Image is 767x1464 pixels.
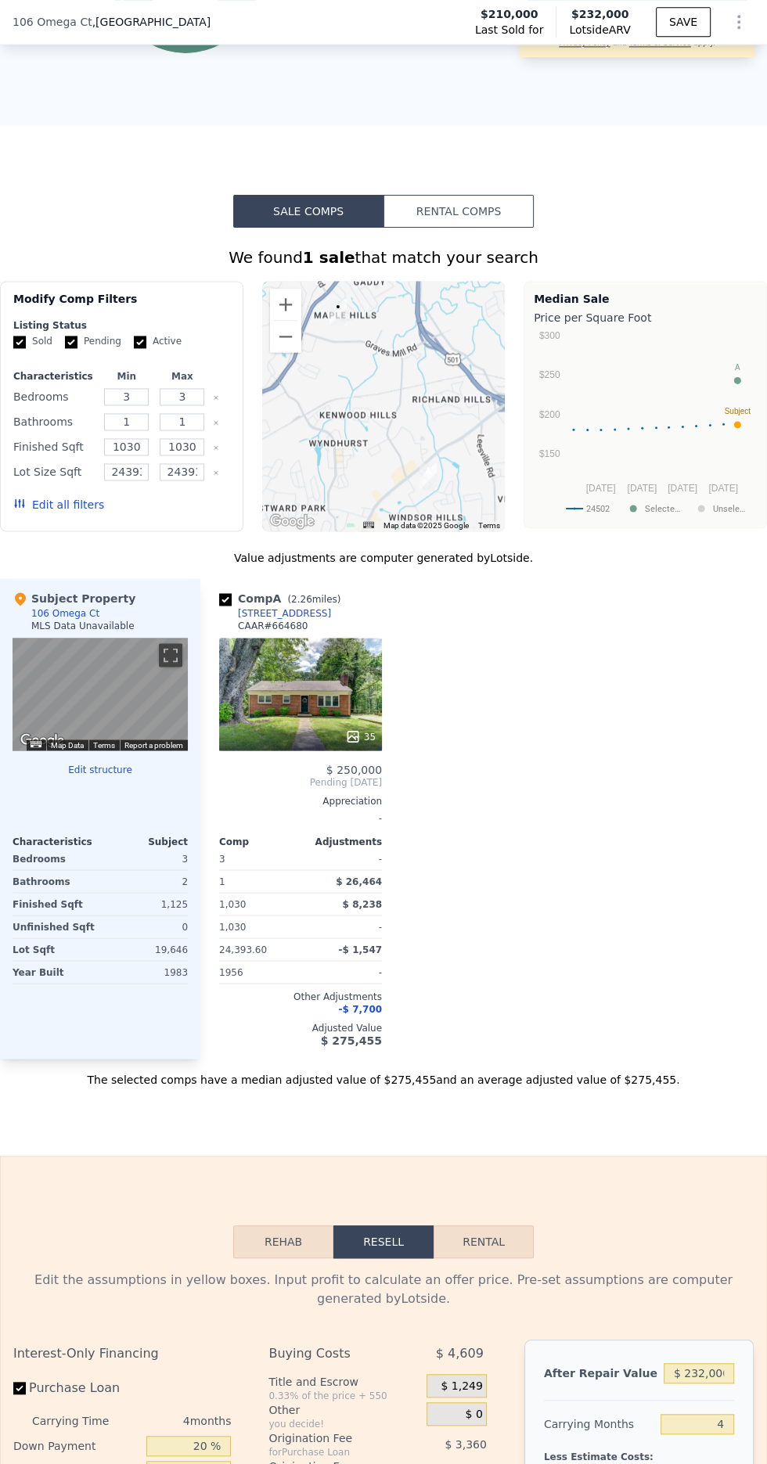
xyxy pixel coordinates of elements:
div: - [219,807,382,829]
div: Year Built [13,961,97,983]
span: 2.26 [291,594,312,605]
div: Title and Escrow [268,1374,420,1390]
div: Comp [219,835,301,847]
button: Rehab [233,1225,333,1258]
div: Median Sale [534,291,757,307]
span: $ 1,249 [441,1379,482,1394]
div: MLS Data Unavailable [31,619,135,631]
div: Characteristics [13,835,100,847]
div: Adjusted Value [219,1021,382,1034]
text: Selecte… [645,503,680,513]
div: Street View [13,638,188,750]
button: Rental Comps [383,195,534,228]
label: Pending [65,335,121,348]
div: Interest-Only Financing [13,1340,231,1368]
div: Subject Property [13,591,135,606]
div: CAAR # 664680 [238,619,308,631]
button: Map Data [51,739,84,750]
div: 1956 [219,961,297,983]
text: 24502 [586,503,610,513]
label: Active [134,335,182,348]
text: $250 [539,369,560,380]
input: Active [134,336,146,348]
div: Adjustments [301,835,382,847]
span: $ 26,464 [336,876,382,887]
button: Zoom out [270,321,301,352]
label: Purchase Loan [13,1374,140,1402]
span: $232,000 [571,8,629,20]
div: Edit the assumptions in yellow boxes. Input profit to calculate an offer price. Pre-set assumptio... [13,1271,754,1308]
div: 106 Omega Ct [323,293,353,332]
div: Max [157,370,207,383]
span: $ 250,000 [326,763,382,775]
div: 0 [103,915,188,937]
text: $150 [539,448,560,459]
span: ( miles) [281,594,347,605]
span: 1,030 [219,921,246,932]
div: 2 [103,870,188,892]
div: Bedrooms [13,386,95,408]
a: Open this area in Google Maps (opens a new window) [16,730,68,750]
a: Terms [93,740,115,749]
svg: A chart. [534,329,757,524]
text: $200 [539,408,560,419]
span: $ 3,360 [445,1438,486,1451]
div: 1 [219,870,297,892]
button: Sale Comps [233,195,383,228]
span: 106 Omega Ct [13,14,92,30]
span: $ 275,455 [321,1034,382,1046]
div: Other [268,1402,420,1418]
div: Buying Costs [268,1340,395,1368]
div: 106 Omega Ct [31,606,99,619]
div: 4 months [115,1408,231,1433]
div: Modify Comp Filters [13,291,230,319]
span: Map data ©2025 Google [383,521,469,530]
button: Clear [213,444,219,451]
div: Min [102,370,151,383]
div: Price per Square Foot [534,307,757,329]
a: [STREET_ADDRESS] [219,606,331,619]
button: Clear [213,469,219,476]
span: $ 0 [465,1408,482,1422]
div: for Purchase Loan [268,1446,395,1459]
div: - [304,915,382,937]
img: Google [266,511,318,531]
text: A [735,362,740,371]
a: Report a problem [124,740,183,749]
span: -$ 7,700 [339,1003,382,1014]
span: Last Sold for [475,22,544,38]
text: [DATE] [586,482,616,493]
div: Finished Sqft [13,436,95,458]
text: [DATE] [627,482,657,493]
span: Lotside ARV [569,22,630,38]
button: Zoom in [270,289,301,320]
text: [DATE] [668,482,697,493]
span: $ 4,609 [436,1340,484,1368]
div: 0.33% of the price + 550 [268,1390,420,1402]
span: 1,030 [219,898,246,909]
button: Clear [213,419,219,426]
button: Rental [434,1225,534,1258]
div: Unfinished Sqft [13,915,97,937]
div: Bathrooms [13,870,97,892]
button: Resell [333,1225,434,1258]
div: - [304,961,382,983]
button: Keyboard shortcuts [363,521,374,528]
div: After Repair Value [544,1359,657,1387]
button: Clear [213,394,219,401]
span: 24,393.60 [219,944,267,955]
div: Other Adjustments [219,990,382,1002]
span: $ 8,238 [343,898,382,909]
div: 35 [345,728,376,744]
button: Show Options [723,6,754,38]
text: $300 [539,329,560,340]
a: Terms of Service [629,39,691,48]
span: -$ 1,547 [339,944,382,955]
div: Comp A [219,591,347,606]
div: 3 [103,847,188,869]
div: 1026 Oakmont Cir [413,457,443,496]
button: Edit structure [13,763,188,775]
div: Origination Fee [268,1430,395,1446]
text: Subject [724,407,751,415]
div: 1983 [103,961,188,983]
